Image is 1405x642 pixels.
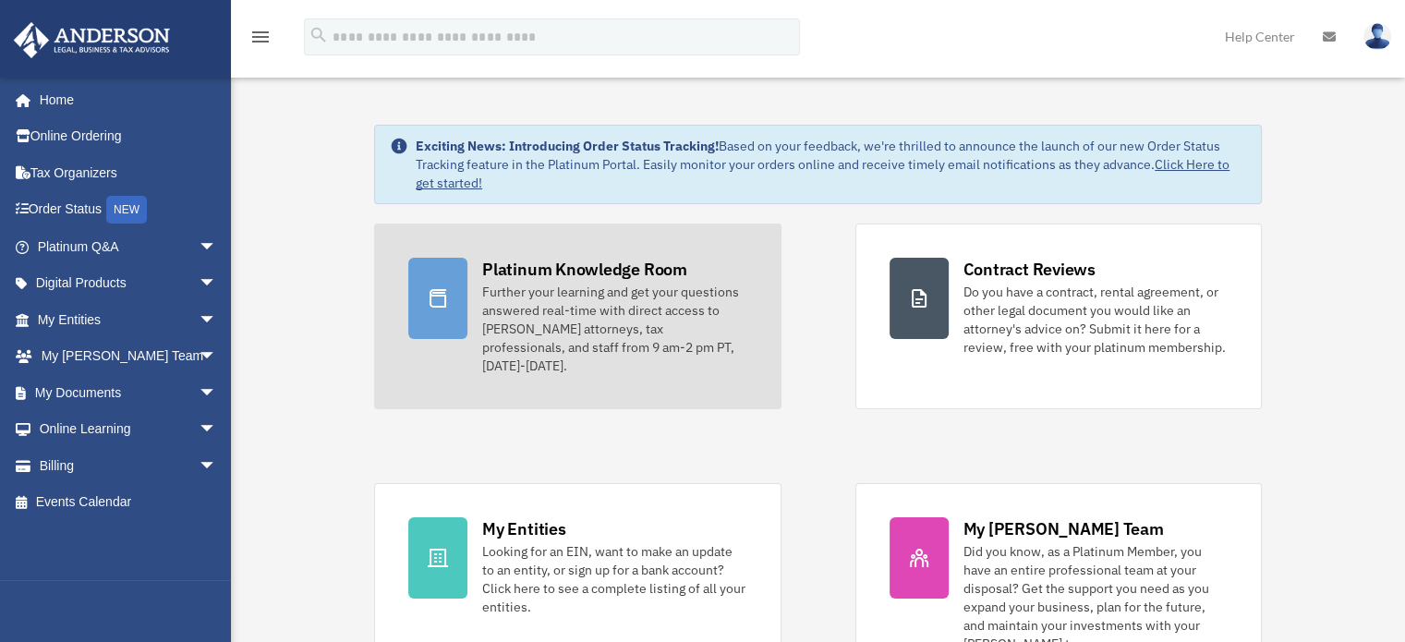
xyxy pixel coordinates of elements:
[13,411,245,448] a: Online Learningarrow_drop_down
[374,224,781,409] a: Platinum Knowledge Room Further your learning and get your questions answered real-time with dire...
[13,484,245,521] a: Events Calendar
[199,447,236,485] span: arrow_drop_down
[13,447,245,484] a: Billingarrow_drop_down
[106,196,147,224] div: NEW
[309,25,329,45] i: search
[963,258,1096,281] div: Contract Reviews
[199,301,236,339] span: arrow_drop_down
[13,191,245,229] a: Order StatusNEW
[416,138,719,154] strong: Exciting News: Introducing Order Status Tracking!
[199,265,236,303] span: arrow_drop_down
[199,228,236,266] span: arrow_drop_down
[13,265,245,302] a: Digital Productsarrow_drop_down
[1363,23,1391,50] img: User Pic
[249,26,272,48] i: menu
[13,338,245,375] a: My [PERSON_NAME] Teamarrow_drop_down
[249,32,272,48] a: menu
[482,283,746,375] div: Further your learning and get your questions answered real-time with direct access to [PERSON_NAM...
[13,154,245,191] a: Tax Organizers
[416,156,1229,191] a: Click Here to get started!
[8,22,176,58] img: Anderson Advisors Platinum Portal
[13,228,245,265] a: Platinum Q&Aarrow_drop_down
[13,301,245,338] a: My Entitiesarrow_drop_down
[482,517,565,540] div: My Entities
[482,542,746,616] div: Looking for an EIN, want to make an update to an entity, or sign up for a bank account? Click her...
[963,517,1164,540] div: My [PERSON_NAME] Team
[482,258,687,281] div: Platinum Knowledge Room
[13,81,236,118] a: Home
[13,374,245,411] a: My Documentsarrow_drop_down
[199,338,236,376] span: arrow_drop_down
[199,374,236,412] span: arrow_drop_down
[199,411,236,449] span: arrow_drop_down
[963,283,1228,357] div: Do you have a contract, rental agreement, or other legal document you would like an attorney's ad...
[13,118,245,155] a: Online Ordering
[416,137,1246,192] div: Based on your feedback, we're thrilled to announce the launch of our new Order Status Tracking fe...
[855,224,1262,409] a: Contract Reviews Do you have a contract, rental agreement, or other legal document you would like...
